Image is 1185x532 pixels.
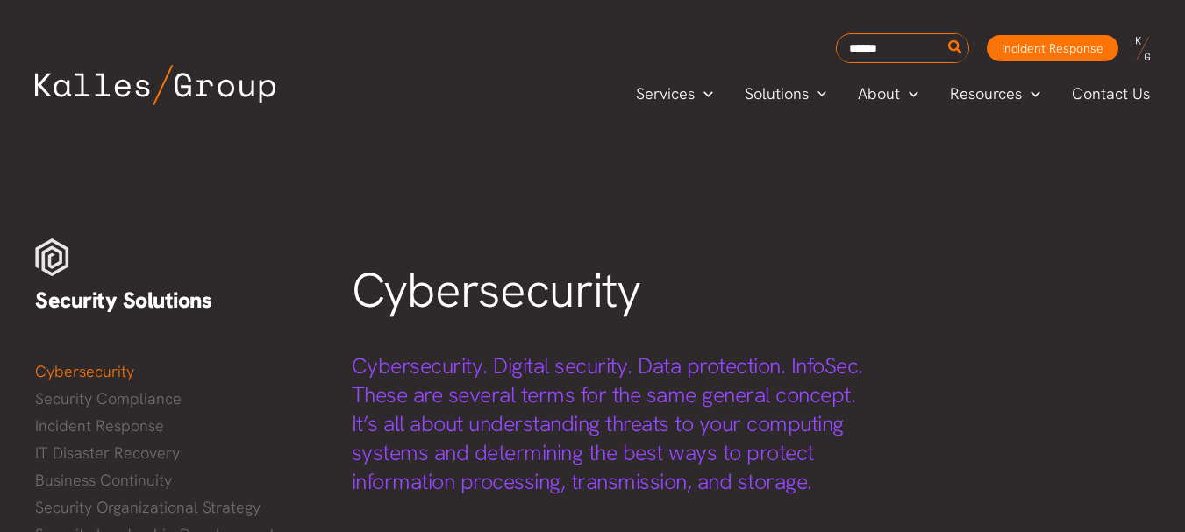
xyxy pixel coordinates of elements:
span: Menu Toggle [695,81,713,107]
a: Business Continuity [35,467,317,493]
a: SolutionsMenu Toggle [729,81,843,107]
a: ServicesMenu Toggle [620,81,729,107]
nav: Primary Site Navigation [620,79,1167,108]
span: Cybersecurity [352,259,641,322]
a: Security Compliance [35,386,317,412]
button: Search [945,34,967,62]
a: Incident Response [987,35,1118,61]
a: Incident Response [35,413,317,439]
span: About [858,81,900,107]
span: Contact Us [1072,81,1150,107]
a: AboutMenu Toggle [842,81,934,107]
a: Contact Us [1056,81,1167,107]
span: Cybersecurity. Digital security. Data protection. InfoSec. These are several terms for the same g... [352,351,863,496]
img: Security white [35,238,69,277]
a: Cybersecurity [35,358,317,385]
span: Menu Toggle [809,81,827,107]
span: Menu Toggle [900,81,918,107]
span: Menu Toggle [1022,81,1040,107]
span: Resources [950,81,1022,107]
a: ResourcesMenu Toggle [934,81,1056,107]
a: IT Disaster Recovery [35,440,317,466]
span: Solutions [745,81,809,107]
a: Security Organizational Strategy [35,494,317,521]
img: Kalles Group [35,65,275,105]
span: Services [636,81,695,107]
span: Security Solutions [35,286,211,315]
